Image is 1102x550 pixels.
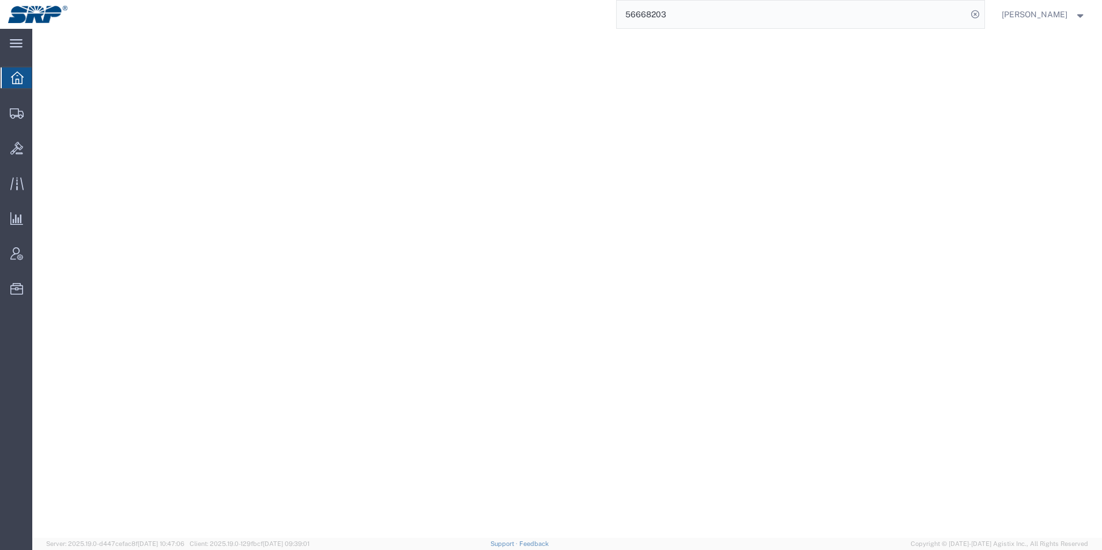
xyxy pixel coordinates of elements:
[46,540,184,547] span: Server: 2025.19.0-d447cefac8f
[617,1,967,28] input: Search for shipment number, reference number
[263,540,310,547] span: [DATE] 09:39:01
[490,540,519,547] a: Support
[911,539,1088,549] span: Copyright © [DATE]-[DATE] Agistix Inc., All Rights Reserved
[1002,8,1067,21] span: Ed Simmons
[519,540,549,547] a: Feedback
[138,540,184,547] span: [DATE] 10:47:06
[32,29,1102,538] iframe: FS Legacy Container
[8,6,67,23] img: logo
[1001,7,1086,21] button: [PERSON_NAME]
[190,540,310,547] span: Client: 2025.19.0-129fbcf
